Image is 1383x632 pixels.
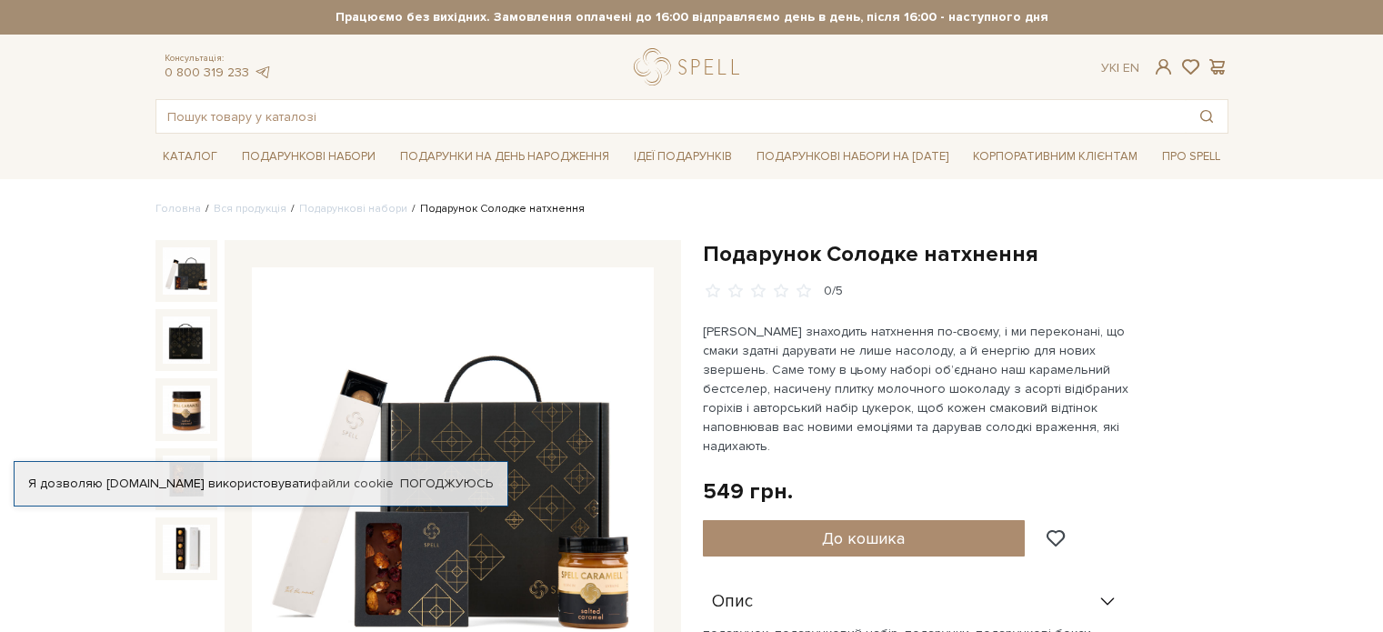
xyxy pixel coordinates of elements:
[1186,100,1228,133] button: Пошук товару у каталозі
[703,477,793,506] div: 549 грн.
[712,594,753,610] span: Опис
[1101,60,1139,76] div: Ук
[155,9,1228,25] strong: Працюємо без вихідних. Замовлення оплачені до 16:00 відправляємо день в день, після 16:00 - насту...
[1155,143,1228,171] a: Про Spell
[966,141,1145,172] a: Корпоративним клієнтам
[824,283,843,300] div: 0/5
[163,386,210,433] img: Подарунок Солодке натхнення
[393,143,616,171] a: Подарунки на День народження
[407,201,585,217] li: Подарунок Солодке натхнення
[1123,60,1139,75] a: En
[165,53,272,65] span: Консультація:
[254,65,272,80] a: telegram
[163,456,210,503] img: Подарунок Солодке натхнення
[1117,60,1119,75] span: |
[155,202,201,216] a: Головна
[749,141,956,172] a: Подарункові набори на [DATE]
[165,65,249,80] a: 0 800 319 233
[299,202,407,216] a: Подарункові набори
[703,322,1129,456] p: [PERSON_NAME] знаходить натхнення по-своєму, і ми переконані, що смаки здатні дарувати не лише на...
[703,520,1026,557] button: До кошика
[626,143,739,171] a: Ідеї подарунків
[156,100,1186,133] input: Пошук товару у каталозі
[163,316,210,364] img: Подарунок Солодке натхнення
[703,240,1228,268] h1: Подарунок Солодке натхнення
[634,48,747,85] a: logo
[163,525,210,572] img: Подарунок Солодке натхнення
[163,247,210,295] img: Подарунок Солодке натхнення
[235,143,383,171] a: Подарункові набори
[214,202,286,216] a: Вся продукція
[311,476,394,491] a: файли cookie
[822,528,905,548] span: До кошика
[155,143,225,171] a: Каталог
[15,476,507,492] div: Я дозволяю [DOMAIN_NAME] використовувати
[400,476,493,492] a: Погоджуюсь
